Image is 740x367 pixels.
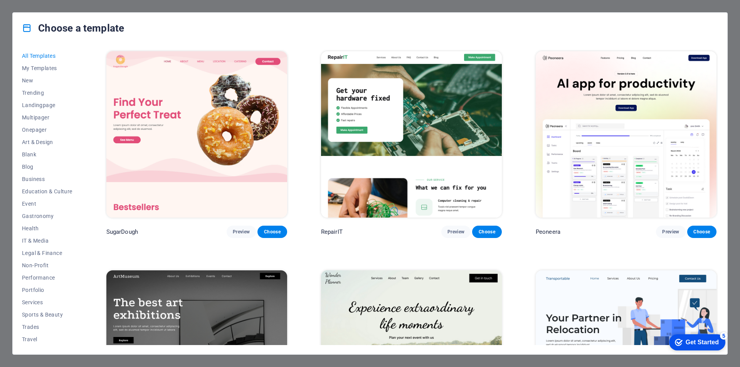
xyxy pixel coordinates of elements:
button: Event [22,198,72,210]
span: Multipager [22,114,72,121]
span: Choose [693,229,710,235]
img: Peoneera [536,51,716,218]
button: Business [22,173,72,185]
img: SugarDough [106,51,287,218]
span: Onepager [22,127,72,133]
span: Education & Culture [22,188,72,194]
span: Trending [22,90,72,96]
button: Onepager [22,124,72,136]
button: Choose [472,226,501,238]
div: Get Started 5 items remaining, 0% complete [6,4,62,20]
span: All Templates [22,53,72,59]
button: Blog [22,161,72,173]
button: Sports & Beauty [22,308,72,321]
span: Travel [22,336,72,342]
button: Choose [687,226,716,238]
span: Gastronomy [22,213,72,219]
button: Landingpage [22,99,72,111]
span: Event [22,201,72,207]
button: Preview [441,226,471,238]
button: Travel [22,333,72,345]
div: Get Started [23,8,56,15]
button: Education & Culture [22,185,72,198]
button: Trades [22,321,72,333]
span: New [22,77,72,84]
span: Portfolio [22,287,72,293]
span: Preview [233,229,250,235]
button: Portfolio [22,284,72,296]
button: Choose [257,226,287,238]
button: Preview [656,226,685,238]
h4: Choose a template [22,22,124,34]
img: RepairIT [321,51,502,218]
span: Services [22,299,72,305]
span: Trades [22,324,72,330]
span: Legal & Finance [22,250,72,256]
button: Art & Design [22,136,72,148]
button: Multipager [22,111,72,124]
button: Trending [22,87,72,99]
span: Business [22,176,72,182]
span: My Templates [22,65,72,71]
span: Art & Design [22,139,72,145]
span: Choose [264,229,281,235]
button: Health [22,222,72,235]
button: IT & Media [22,235,72,247]
p: SugarDough [106,228,138,236]
p: RepairIT [321,228,343,236]
span: Blank [22,151,72,158]
button: Services [22,296,72,308]
span: Health [22,225,72,231]
button: New [22,74,72,87]
div: 5 [57,2,65,9]
button: All Templates [22,50,72,62]
button: Non-Profit [22,259,72,271]
span: Choose [478,229,495,235]
span: Preview [447,229,464,235]
span: IT & Media [22,238,72,244]
span: Preview [662,229,679,235]
button: My Templates [22,62,72,74]
span: Blog [22,164,72,170]
p: Peoneera [536,228,560,236]
span: Sports & Beauty [22,312,72,318]
button: Blank [22,148,72,161]
span: Non-Profit [22,262,72,268]
button: Performance [22,271,72,284]
button: Legal & Finance [22,247,72,259]
span: Landingpage [22,102,72,108]
button: Preview [227,226,256,238]
span: Performance [22,275,72,281]
button: Gastronomy [22,210,72,222]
